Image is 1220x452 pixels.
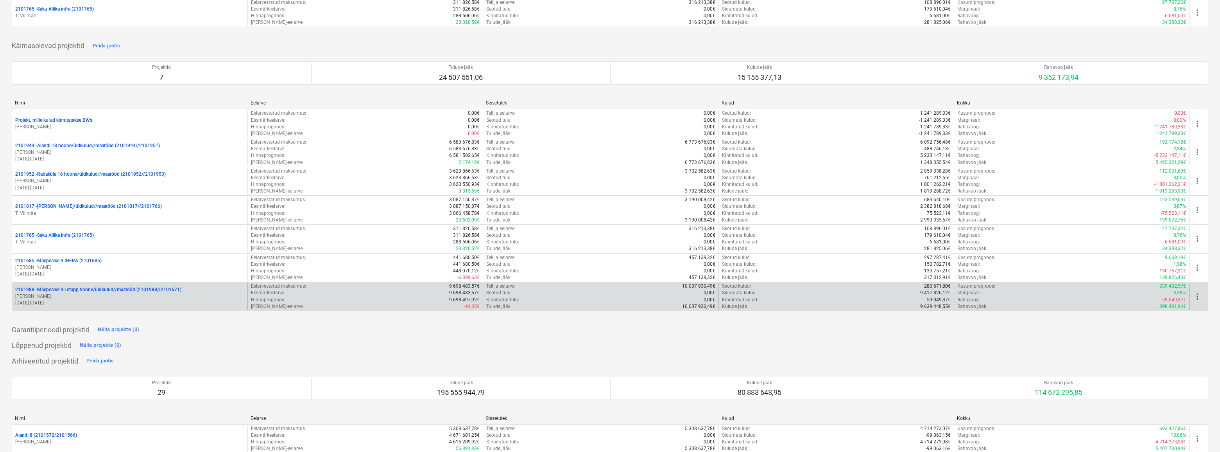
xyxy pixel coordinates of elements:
[453,261,480,268] p: 441 680,50€
[1193,176,1202,186] span: more_vert
[722,100,951,106] div: Kulud
[722,175,757,181] p: Sidumata kulud :
[704,268,715,274] p: 0,00€
[486,203,512,210] p: Seotud tulu :
[704,239,715,245] p: 0,00€
[251,13,285,19] p: Hinnaprognoos :
[251,225,306,232] p: Eelarvestatud maksumus :
[486,232,512,239] p: Seotud tulu :
[722,225,751,232] p: Seotud kulud :
[957,13,980,19] p: Rahavoog :
[15,124,244,130] p: [PERSON_NAME]
[486,283,516,290] p: Tellija eelarve :
[468,117,480,124] p: 0,00€
[957,152,980,159] p: Rahavoog :
[704,181,715,188] p: 0,00€
[1154,152,1186,159] p: -5 233 147,11€
[459,188,480,194] p: 3 315,69€
[685,196,715,203] p: 3 190 008,42€
[486,19,512,26] p: Tulude jääk :
[920,217,951,223] p: 2 990 935,67€
[1159,139,1186,146] p: 192 174,18€
[15,142,160,149] p: 2101944 - Aiandi 18 hoone/üldkulud//maatööd (2101944//2101951)
[704,152,715,159] p: 0,00€
[704,290,715,296] p: 0,00€
[924,146,951,152] p: 488 746,18€
[722,203,757,210] p: Sidumata kulud :
[1164,239,1186,245] p: -6 681,00€
[486,254,516,261] p: Tellija eelarve :
[1193,234,1202,243] span: more_vert
[1173,117,1186,124] p: 0,00%
[15,156,244,162] p: [DATE] - [DATE]
[920,168,951,175] p: 2 859 338,28€
[449,168,480,175] p: 3 623 866,63€
[957,6,980,13] p: Marginaal :
[722,110,751,117] p: Seotud kulud :
[738,73,781,82] p: 15 155 377,13
[251,100,480,106] div: Eelarve
[486,130,512,137] p: Tulude jääk :
[486,175,512,181] p: Seotud tulu :
[722,274,748,281] p: Kulude jääk :
[453,239,480,245] p: 288 506,06€
[957,239,980,245] p: Rahavoog :
[920,159,951,166] p: 1 348 355,54€
[486,210,519,217] p: Kinnitatud tulu :
[924,245,951,252] p: 281 825,06€
[704,210,715,217] p: 0,00€
[722,245,748,252] p: Kulude jääk :
[1159,168,1186,175] p: 112 031,69€
[15,100,244,106] div: Nimi
[486,239,519,245] p: Kinnitatud tulu :
[15,286,181,293] p: 2101988 - Mäepealse 9 I etapp hoone/üldkulud//maatööd (2101988//2101671)
[486,274,512,281] p: Tulude jääk :
[924,19,951,26] p: 281 825,06€
[722,188,748,194] p: Kulude jääk :
[486,159,512,166] p: Tulude jääk :
[486,188,512,194] p: Tulude jääk :
[722,6,757,13] p: Sidumata kulud :
[15,203,162,210] p: 2101817 - [PERSON_NAME]/üldkulud//maatööd (2101817//2101766)
[738,64,781,71] p: Kulude jääk
[251,203,285,210] p: Eesmärkeelarve :
[457,274,480,281] p: -6 389,63€
[957,268,980,274] p: Rahavoog :
[251,290,285,296] p: Eesmärkeelarve :
[957,283,995,290] p: Kasumiprognoos :
[15,185,244,191] p: [DATE] - [DATE]
[1158,268,1186,274] p: -130 757,21€
[682,283,715,290] p: 10 037 930,49€
[486,100,715,106] div: Sissetulek
[251,274,304,281] p: [PERSON_NAME]-eelarve :
[152,64,171,71] p: Projektid
[86,357,114,366] div: Peida jaotis
[84,355,116,367] button: Peida jaotis
[722,181,758,188] p: Kinnitatud kulud :
[486,225,516,232] p: Tellija eelarve :
[1193,205,1202,215] span: more_vert
[15,432,77,439] p: Aiandi 8 (2101572/2101566)
[15,258,102,264] p: 2101685 - Mäepealse 9 INFRA (2101685)
[1159,283,1186,290] p: 339 432,57€
[15,6,244,19] div: 2101765 -Saku Allika infra (2101765)T. Villmäe
[957,274,987,281] p: Rahavoo jääk :
[78,339,124,352] button: Näita projekte (0)
[930,239,951,245] p: 6 681,00€
[251,152,285,159] p: Hinnaprognoos :
[15,264,244,271] p: [PERSON_NAME]
[453,268,480,274] p: 448 070,12€
[453,225,480,232] p: 311 826,58€
[689,225,715,232] p: 316 213,38€
[251,117,285,124] p: Eesmärkeelarve :
[449,283,480,290] p: 9 698 483,57€
[486,268,519,274] p: Kinnitatud tulu :
[96,324,142,336] button: Näita projekte (0)
[920,110,951,117] p: 1 241 289,33€
[1162,225,1186,232] p: 27 707,32€
[251,254,306,261] p: Eelarvestatud maksumus :
[251,261,285,268] p: Eesmärkeelarve :
[704,146,715,152] p: 0,00€
[251,181,285,188] p: Hinnaprognoos :
[251,239,285,245] p: Hinnaprognoos :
